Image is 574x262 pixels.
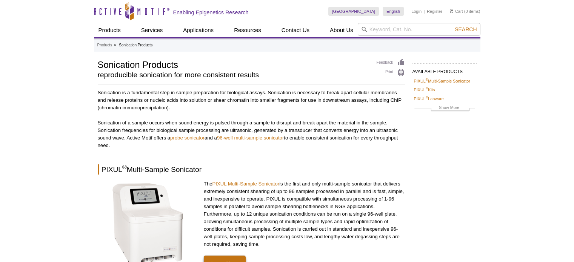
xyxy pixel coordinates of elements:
[325,23,358,37] a: About Us
[98,164,405,175] h2: PIXUL Multi-Sample Sonicator
[450,9,453,13] img: Your Cart
[426,78,428,81] sup: ®
[426,95,428,99] sup: ®
[179,23,218,37] a: Applications
[412,63,477,77] h2: AVAILABLE PRODUCTS
[173,9,249,16] h2: Enabling Epigenetics Research
[98,72,369,78] h2: reproducible sonication for more consistent results
[414,78,470,84] a: PIXUL®Multi-Sample Sonicator
[229,23,266,37] a: Resources
[170,135,205,141] a: probe sonicator
[427,9,442,14] a: Register
[414,86,435,93] a: PIXUL®Kits
[114,43,116,47] li: »
[383,7,404,16] a: English
[424,7,425,16] li: |
[122,164,127,170] sup: ®
[98,89,405,112] p: Sonication is a fundamental step in sample preparation for biological assays. Sonication is neces...
[452,26,479,33] button: Search
[277,23,314,37] a: Contact Us
[414,104,475,113] a: Show More
[450,7,480,16] li: (0 items)
[377,69,405,77] a: Print
[358,23,480,36] input: Keyword, Cat. No.
[94,23,125,37] a: Products
[98,58,369,70] h1: Sonication Products
[426,87,428,90] sup: ®
[414,95,444,102] a: PIXUL®Labware
[217,135,284,141] a: 96-well multi-sample sonicator
[455,26,477,32] span: Search
[212,181,280,187] a: PIXUL Multi-Sample Sonicator
[98,119,405,149] p: Sonication of a sample occurs when sound energy is pulsed through a sample to disrupt and break a...
[411,9,422,14] a: Login
[137,23,168,37] a: Services
[328,7,379,16] a: [GEOGRAPHIC_DATA]
[97,42,112,49] a: Products
[450,9,463,14] a: Cart
[119,43,152,47] li: Sonication Products
[204,180,405,248] p: The is the first and only multi-sample sonicator that delivers extremely consistent shearing of u...
[377,58,405,67] a: Feedback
